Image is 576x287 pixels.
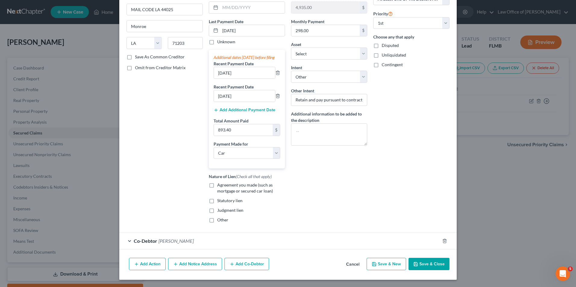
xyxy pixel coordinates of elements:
[209,18,243,25] label: Last Payment Date
[134,238,157,244] span: Co-Debtor
[135,54,185,60] label: Save As Common Creditor
[291,88,314,94] label: Other Intent
[214,60,254,67] label: Recent Payment Date
[217,198,243,203] span: Statutory lien
[127,20,202,32] input: Enter city...
[217,217,228,222] span: Other
[129,258,166,270] button: Add Action
[382,62,403,67] span: Contingent
[135,65,186,70] span: Omit from Creditor Matrix
[168,37,203,49] input: Enter zip...
[360,2,367,13] div: $
[291,2,360,13] input: 0.00
[220,25,285,36] input: MM/DD/YYYY
[209,173,272,180] label: Nature of Lien
[556,267,570,281] iframe: Intercom live chat
[341,258,364,270] button: Cancel
[220,2,285,13] input: MM/DD/YYYY
[360,25,367,36] div: $
[214,90,275,102] input: --
[217,182,273,193] span: Agreement you made (such as mortgage or secured car loan)
[224,258,269,270] button: Add Co-Debtor
[214,54,280,60] div: Additional dates [DATE] before filing
[291,18,324,25] label: Monthly Payment
[382,52,406,57] span: Unliquidated
[217,39,235,45] label: Unknown
[291,42,301,47] span: Asset
[214,84,254,90] label: Recent Payment Date
[158,238,194,244] span: [PERSON_NAME]
[409,258,449,270] button: Save & Close
[217,208,243,213] span: Judgment lien
[373,10,393,17] label: Priority
[291,64,302,71] label: Intent
[568,267,573,271] span: 5
[127,4,202,15] input: Apt, Suite, etc...
[291,94,367,106] input: Specify...
[373,34,449,40] label: Choose any that apply
[291,111,367,123] label: Additional information to be added to the description
[273,124,280,136] div: $
[214,108,275,113] button: Add Additional Payment Date
[214,118,249,124] label: Total Amount Paid
[382,43,399,48] span: Disputed
[236,174,272,179] span: (Check all that apply)
[214,141,248,147] label: Payment Made for
[214,124,273,136] input: 0.00
[214,67,275,79] input: --
[168,258,222,270] button: Add Notice Address
[367,258,406,270] button: Save & New
[291,25,360,36] input: 0.00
